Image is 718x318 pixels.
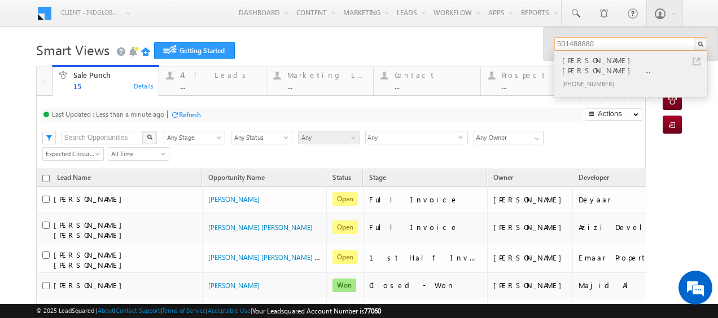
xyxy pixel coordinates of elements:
[54,194,128,204] span: [PERSON_NAME]
[208,195,260,204] a: [PERSON_NAME]
[493,222,567,232] div: [PERSON_NAME]
[15,104,206,235] textarea: Type your message and hit 'Enter'
[493,173,513,182] span: Owner
[52,65,160,96] a: Sale Punch15Details
[54,250,128,270] span: [PERSON_NAME] [PERSON_NAME]
[133,81,155,91] div: Details
[208,281,260,290] a: [PERSON_NAME]
[560,54,711,77] div: [PERSON_NAME] [PERSON_NAME] ...
[395,82,474,90] div: ...
[287,70,366,79] div: Marketing Leads
[266,67,374,95] a: Marketing Leads...
[474,131,544,144] input: Type to Search
[73,70,152,79] div: Sale Punch
[180,82,259,90] div: ...
[164,132,221,143] span: Any Stage
[116,307,160,314] a: Contact Support
[179,111,201,119] div: Refresh
[159,67,266,95] a: All Leads...
[579,222,691,232] div: Azizi Developments
[579,253,691,263] div: Emaar Properties
[585,108,642,121] button: Actions
[560,77,711,90] div: [PHONE_NUMBER]
[480,67,588,95] a: Prospect...
[369,222,482,232] div: Full Invoice
[365,131,468,144] div: Any
[43,149,100,159] span: Expected Closure Date
[369,253,482,263] div: 1st Half Invoice
[208,223,313,232] a: [PERSON_NAME] [PERSON_NAME]
[108,149,165,159] span: All Time
[59,59,190,74] div: Chat with us now
[108,147,169,161] a: All Time
[252,307,381,315] span: Your Leadsquared Account Number is
[42,147,104,161] a: Expected Closure Date
[147,134,152,140] img: Search
[332,220,358,234] span: Open
[185,6,212,33] div: Minimize live chat window
[51,171,97,186] span: Lead Name
[369,280,482,290] div: Closed - Won
[364,171,392,186] a: Stage
[299,132,356,143] span: Any
[52,110,164,118] div: Last Updated : Less than a minute ago
[36,41,110,59] span: Smart Views
[54,220,128,240] span: [PERSON_NAME] [PERSON_NAME]
[373,67,481,95] a: Contact...
[502,70,581,79] div: Prospect
[231,132,288,143] span: Any Status
[154,42,235,59] a: Getting Started
[162,307,206,314] a: Terms of Service
[231,131,292,144] a: Any Status
[180,70,259,79] div: All Leads
[203,171,270,186] a: Opportunity Name
[528,131,542,143] a: Show All Items
[208,173,265,182] span: Opportunity Name
[61,7,120,18] span: Client - indglobal1 (77060)
[19,59,47,74] img: d_60004797649_company_0_60004797649
[579,195,691,205] div: Deyaar
[298,131,360,144] a: Any
[73,82,152,90] div: 15
[62,131,143,144] input: Search Opportunities
[36,306,381,316] span: © 2025 LeadSquared | | | | |
[493,253,567,263] div: [PERSON_NAME]
[42,175,50,182] input: Check all records
[364,307,381,315] span: 77060
[154,244,205,259] em: Start Chat
[573,171,615,186] a: Developer
[369,173,386,182] span: Stage
[579,280,691,290] div: Majid Al Futtaim
[287,82,366,90] div: ...
[332,192,358,206] span: Open
[579,173,609,182] span: Developer
[208,307,251,314] a: Acceptable Use
[98,307,114,314] a: About
[164,131,225,144] a: Any Stage
[493,280,567,290] div: [PERSON_NAME]
[332,250,358,264] span: Open
[502,82,581,90] div: ...
[54,280,128,290] span: [PERSON_NAME]
[493,195,567,205] div: [PERSON_NAME]
[395,70,474,79] div: Contact
[366,131,458,144] span: Any
[369,195,482,205] div: Full Invoice
[332,279,356,292] span: Won
[458,134,467,139] span: select
[327,171,357,186] a: Status
[208,252,352,262] a: [PERSON_NAME] [PERSON_NAME] - Sale Punch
